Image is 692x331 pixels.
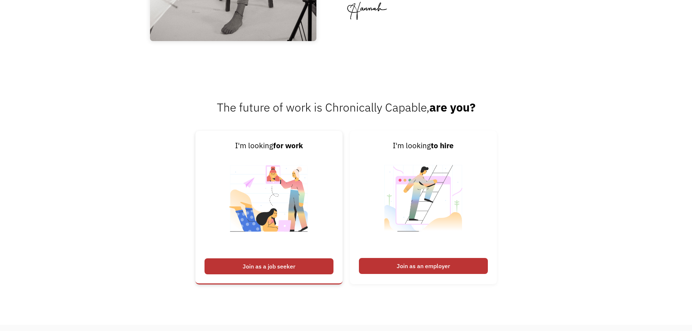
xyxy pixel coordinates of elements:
div: Join as an employer [359,258,488,274]
strong: to hire [431,141,454,150]
a: I'm lookingfor workJoin as a job seeker [195,131,343,284]
img: Chronically Capable Personalized Job Matching [224,152,314,254]
div: I'm looking [205,140,333,152]
div: I'm looking [359,140,488,152]
a: I'm lookingto hireJoin as an employer [350,131,497,284]
strong: for work [273,141,303,150]
strong: are you? [429,100,476,115]
span: The future of work is Chronically Capable, [217,100,476,115]
div: Join as a job seeker [205,258,333,274]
